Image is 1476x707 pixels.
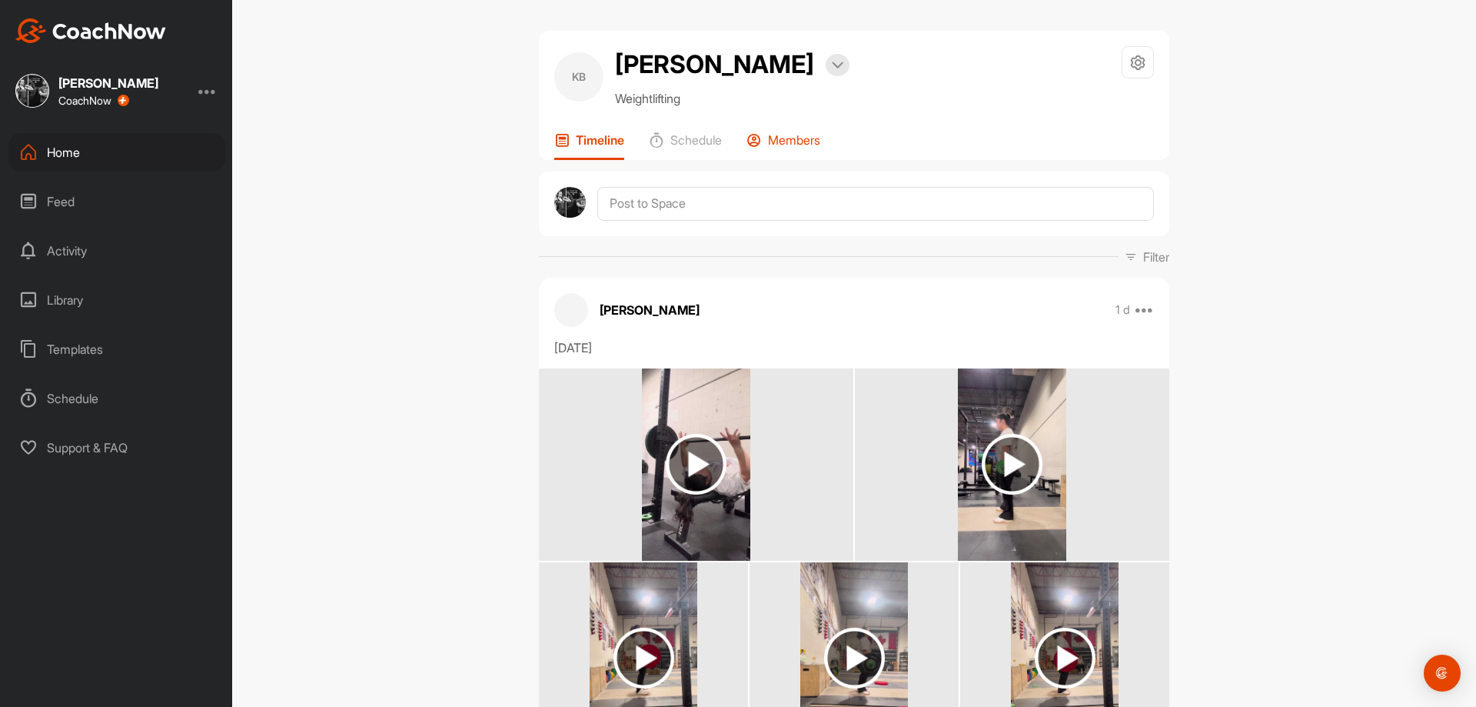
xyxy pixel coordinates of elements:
img: play [982,434,1042,495]
p: 1 d [1115,302,1130,318]
div: Support & FAQ [8,429,225,467]
img: play [824,628,885,689]
div: Home [8,133,225,172]
img: play [1035,628,1095,689]
div: [DATE] [554,338,1154,357]
p: Schedule [670,132,722,148]
img: play [666,434,726,495]
h2: [PERSON_NAME] [615,46,814,83]
div: [PERSON_NAME] [58,77,158,89]
img: avatar [554,187,586,218]
div: CoachNow [58,95,129,107]
img: CoachNow [15,18,166,43]
div: Library [8,281,225,319]
p: Members [768,132,820,148]
div: Templates [8,330,225,369]
img: square_42e96ec9f01bf000f007b233903b48d7.jpg [15,74,49,108]
div: Open Intercom Messenger [1424,655,1461,692]
div: Activity [8,232,225,270]
img: media [642,369,750,561]
img: play [613,628,674,689]
p: [PERSON_NAME] [600,301,700,319]
div: Schedule [8,379,225,418]
img: media [958,369,1066,561]
img: arrow-down [832,62,843,69]
p: Filter [1143,248,1169,266]
p: Timeline [576,132,624,148]
div: Feed [8,182,225,221]
p: Weightlifting [615,89,849,108]
div: KB [554,52,603,102]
